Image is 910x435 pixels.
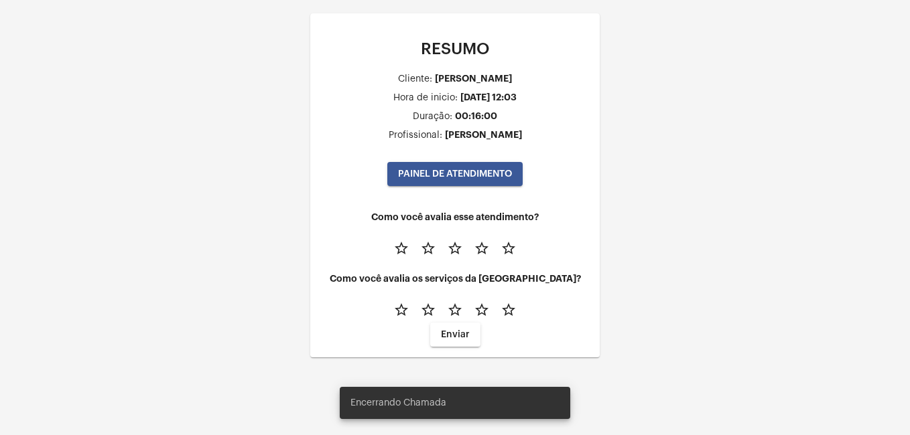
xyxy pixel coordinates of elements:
mat-icon: star_border [501,240,517,256]
mat-icon: star_border [420,302,436,318]
mat-icon: star_border [474,302,490,318]
span: Encerrando Chamada [350,396,446,410]
p: RESUMO [321,40,589,58]
div: Hora de inicio: [393,93,458,103]
div: Profissional: [389,130,442,141]
div: [DATE] 12:03 [460,92,517,102]
h4: Como você avalia os serviços da [GEOGRAPHIC_DATA]? [321,274,589,284]
mat-icon: star_border [474,240,490,256]
mat-icon: star_border [420,240,436,256]
h4: Como você avalia esse atendimento? [321,212,589,222]
button: Enviar [430,323,480,347]
span: Enviar [441,330,470,339]
button: PAINEL DE ATENDIMENTO [387,162,523,186]
mat-icon: star_border [447,302,463,318]
mat-icon: star_border [393,240,409,256]
div: 00:16:00 [455,111,497,121]
span: PAINEL DE ATENDIMENTO [398,169,512,179]
div: [PERSON_NAME] [445,130,522,140]
mat-icon: star_border [393,302,409,318]
mat-icon: star_border [501,302,517,318]
mat-icon: star_border [447,240,463,256]
div: Cliente: [398,74,432,84]
div: Duração: [413,112,452,122]
div: [PERSON_NAME] [435,74,512,84]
